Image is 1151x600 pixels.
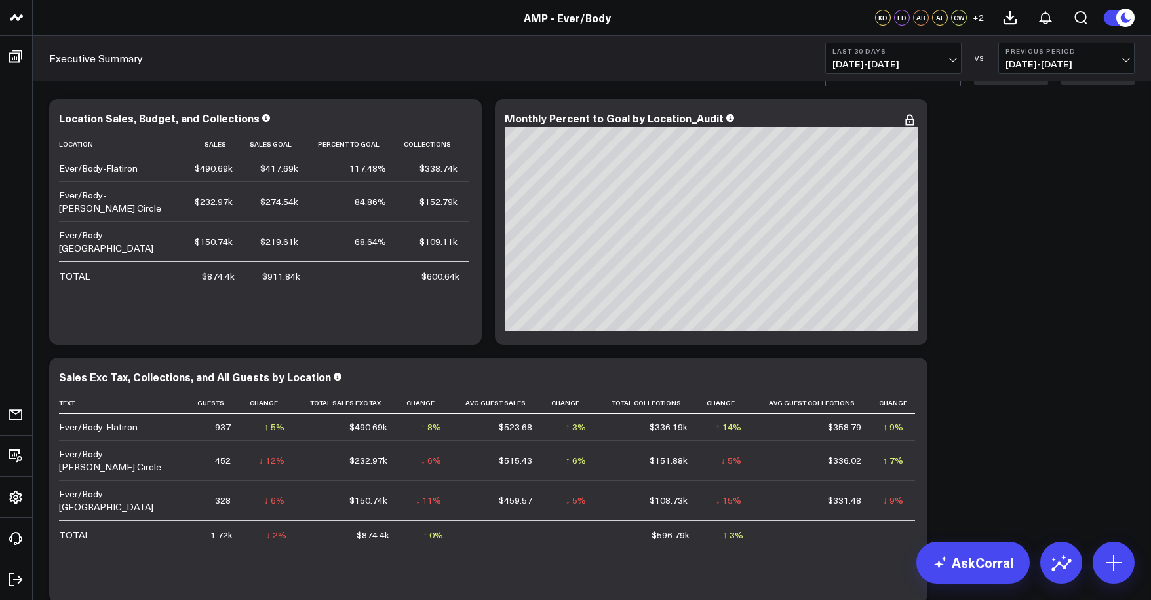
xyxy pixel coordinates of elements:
div: ↑ 3% [566,421,586,434]
div: $596.79k [652,529,690,542]
div: KD [875,10,891,26]
div: ↑ 5% [264,421,284,434]
div: $874.4k [202,270,235,283]
div: $523.68 [499,421,532,434]
div: $417.69k [260,162,298,175]
div: $152.79k [419,195,458,208]
div: ↓ 12% [259,454,284,467]
div: ↑ 8% [421,421,441,434]
div: ↓ 5% [566,494,586,507]
div: ↓ 2% [266,529,286,542]
th: Change [544,392,598,414]
div: Ever/Body-[PERSON_NAME] Circle [59,447,178,474]
div: ↑ 3% [723,529,743,542]
div: FD [894,10,910,26]
div: Ever/Body-[GEOGRAPHIC_DATA] [59,487,178,514]
div: 1.72k [210,529,233,542]
div: $336.19k [650,421,688,434]
div: $338.74k [419,162,458,175]
a: AskCorral [916,542,1030,584]
div: 937 [215,421,231,434]
span: [DATE] - [DATE] [1005,59,1127,69]
div: Ever/Body-[PERSON_NAME] Circle [59,189,178,215]
div: $232.97k [195,195,233,208]
div: ↑ 0% [423,529,443,542]
div: 117.48% [349,162,386,175]
b: Previous Period [1005,47,1127,55]
a: AMP - Ever/Body [524,10,611,25]
div: ↓ 15% [716,494,741,507]
div: ↑ 14% [716,421,741,434]
button: Last 30 Days[DATE]-[DATE] [825,43,962,74]
div: TOTAL [59,529,90,542]
div: 68.64% [355,235,386,248]
div: $108.73k [650,494,688,507]
div: $911.84k [262,270,300,283]
th: Change [243,392,296,414]
span: [DATE] - [DATE] [832,59,954,69]
div: Monthly Percent to Goal by Location_Audit [505,111,724,125]
div: $331.48 [828,494,861,507]
div: $151.88k [650,454,688,467]
div: 452 [215,454,231,467]
div: $150.74k [195,235,233,248]
a: Executive Summary [49,51,143,66]
th: Guests [190,392,243,414]
div: VS [968,54,992,62]
span: + 2 [973,13,984,22]
th: Total Collections [598,392,699,414]
th: Change [873,392,915,414]
div: 84.86% [355,195,386,208]
div: ↑ 7% [883,454,903,467]
div: Location Sales, Budget, and Collections [59,111,260,125]
div: ↓ 11% [416,494,441,507]
div: $232.97k [349,454,387,467]
th: Percent To Goal [310,134,397,155]
div: $109.11k [419,235,458,248]
b: Last 30 Days [832,47,954,55]
th: Collections [398,134,469,155]
div: AB [913,10,929,26]
div: Ever/Body-[GEOGRAPHIC_DATA] [59,229,178,255]
div: $219.61k [260,235,298,248]
div: Sales Exc Tax, Collections, and All Guests by Location [59,369,331,384]
th: Change [699,392,753,414]
div: $274.54k [260,195,298,208]
div: ↓ 6% [264,494,284,507]
div: $490.69k [349,421,387,434]
th: Avg Guest Sales [453,392,544,414]
div: Ever/Body-Flatiron [59,421,138,434]
div: $515.43 [499,454,532,467]
div: ↓ 5% [721,454,741,467]
div: Ever/Body-Flatiron [59,162,138,175]
div: TOTAL [59,270,90,283]
div: $874.4k [357,529,389,542]
th: Avg Guest Collections [753,392,874,414]
div: $459.57 [499,494,532,507]
th: Sales Goal [244,134,310,155]
th: Total Sales Exc Tax [296,392,399,414]
button: Previous Period[DATE]-[DATE] [998,43,1135,74]
div: $490.69k [195,162,233,175]
div: ↓ 9% [883,494,903,507]
th: Location [59,134,190,155]
div: CW [951,10,967,26]
th: Text [59,392,190,414]
div: AL [932,10,948,26]
div: ↑ 9% [883,421,903,434]
th: Change [399,392,453,414]
div: $150.74k [349,494,387,507]
div: 328 [215,494,231,507]
div: ↑ 6% [566,454,586,467]
div: $600.64k [421,270,459,283]
button: +2 [970,10,986,26]
th: Sales [190,134,244,155]
div: ↓ 6% [421,454,441,467]
div: $358.79 [828,421,861,434]
div: $336.02 [828,454,861,467]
